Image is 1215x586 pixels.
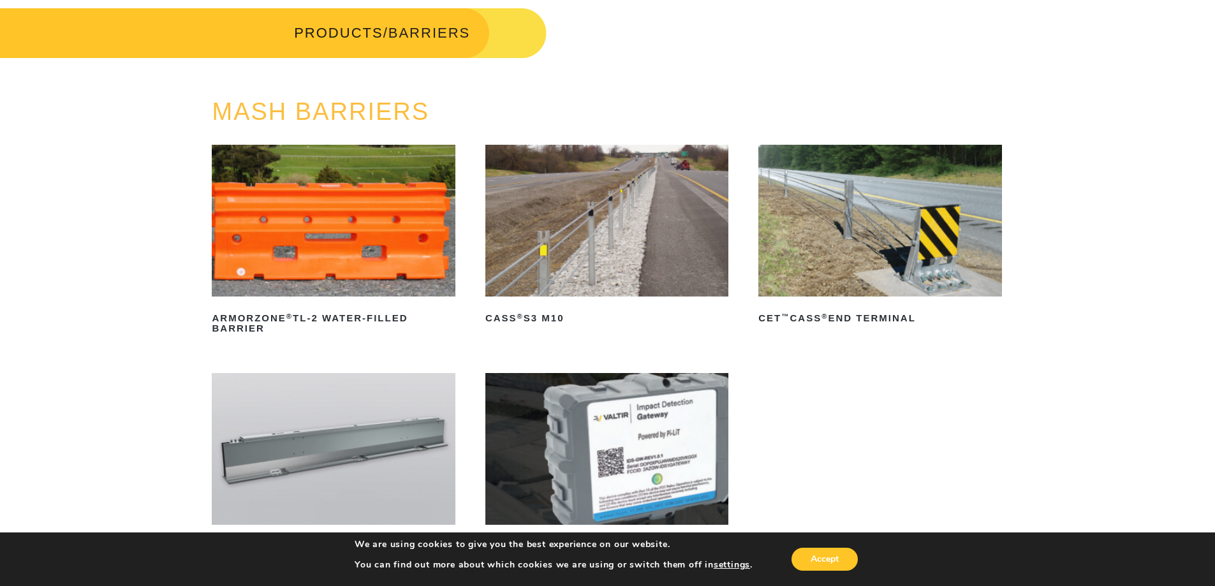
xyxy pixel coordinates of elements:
h2: CASS S3 M10 [485,308,728,328]
sup: ™ [781,312,790,320]
sup: ® [821,312,828,320]
p: You can find out more about which cookies we are using or switch them off in . [355,559,753,571]
a: PRODUCTS [294,25,383,41]
p: We are using cookies to give you the best experience on our website. [355,539,753,550]
button: settings [714,559,750,571]
a: ArmorZone®TL-2 Water-Filled Barrier [212,145,455,339]
button: Accept [792,548,858,571]
span: BARRIERS [388,25,470,41]
sup: ® [517,312,524,320]
h2: ArmorZone TL-2 Water-Filled Barrier [212,308,455,339]
a: HighwayGuard™Barrier [212,373,455,557]
h2: CET CASS End Terminal [758,308,1001,328]
sup: ® [286,312,293,320]
a: PI-LITTMImpact Detection System [485,373,728,557]
a: CASS®S3 M10 [485,145,728,328]
a: CET™CASS®End Terminal [758,145,1001,328]
a: MASH BARRIERS [212,98,429,125]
